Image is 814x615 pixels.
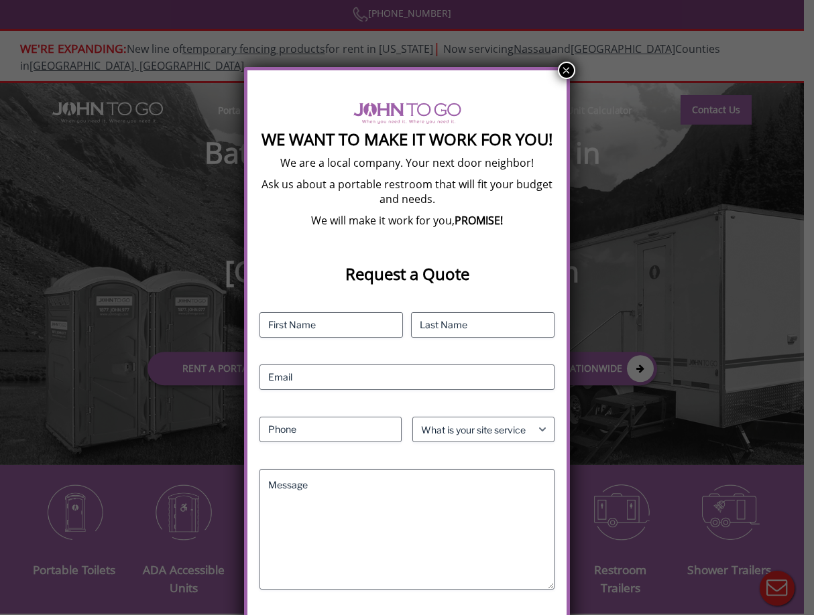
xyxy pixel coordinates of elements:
p: We are a local company. Your next door neighbor! [259,155,555,170]
p: We will make it work for you, [259,213,555,228]
input: Phone [259,417,402,442]
strong: Request a Quote [345,263,469,285]
button: Close [558,62,575,79]
p: Ask us about a portable restroom that will fit your budget and needs. [259,177,555,206]
b: PROMISE! [455,213,503,228]
strong: We Want To Make It Work For You! [261,128,553,150]
input: Last Name [411,312,555,338]
input: First Name [259,312,403,338]
img: logo of viptogo [353,102,461,124]
input: Email [259,364,555,390]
